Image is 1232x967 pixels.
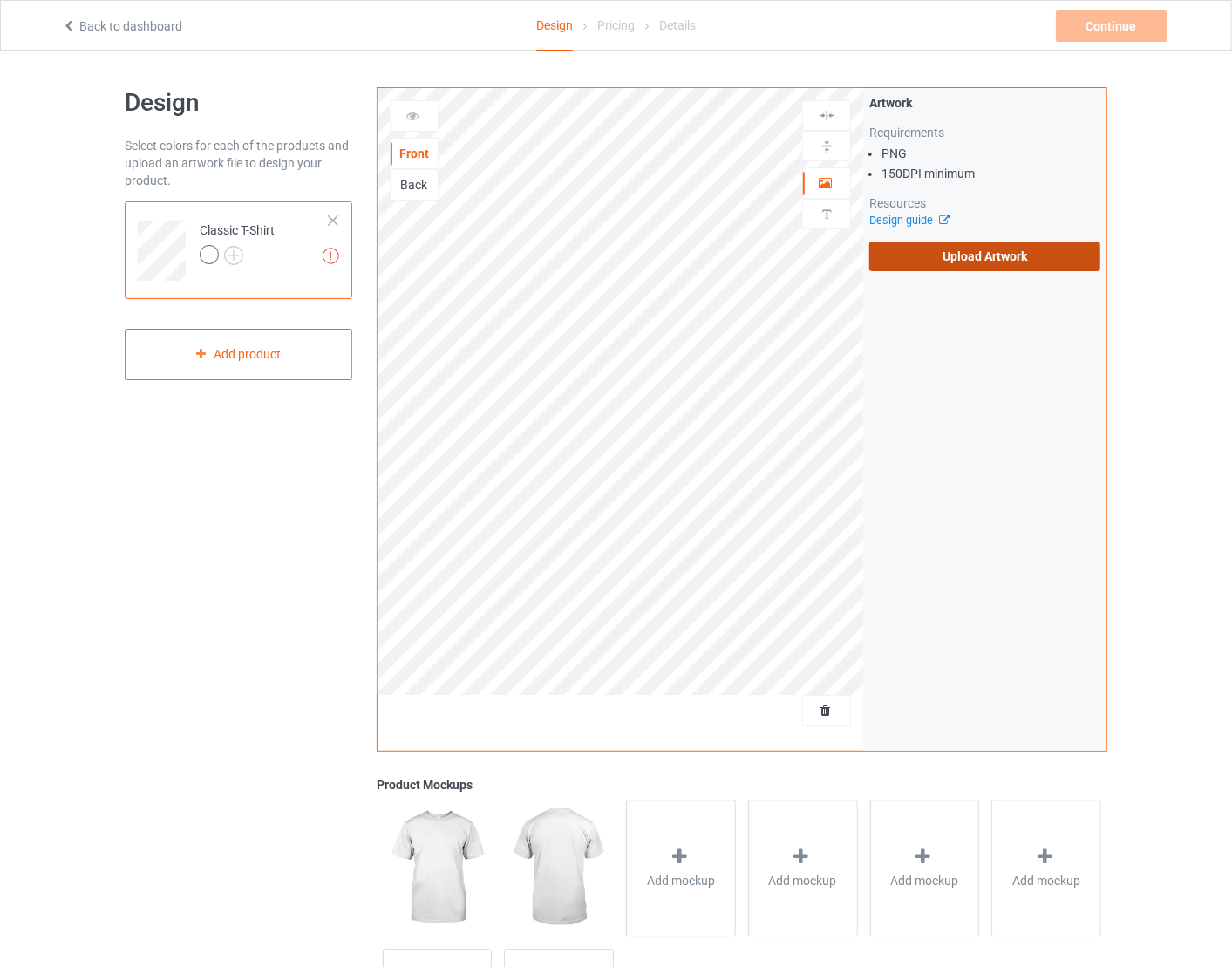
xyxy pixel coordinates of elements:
[504,800,613,936] img: regular.jpg
[391,176,438,194] div: Back
[125,137,352,189] div: Select colors for each of the products and upload an artwork file to design your product.
[1012,872,1080,889] span: Add mockup
[869,194,1100,212] div: Resources
[200,221,275,263] div: Classic T-Shirt
[659,1,696,50] div: Details
[869,214,949,227] a: Design guide
[377,776,1107,793] div: Product Mockups
[536,1,573,51] div: Design
[224,246,243,265] img: svg+xml;base64,PD94bWwgdmVyc2lvbj0iMS4wIiBlbmNvZGluZz0iVVRGLTgiPz4KPHN2ZyB3aWR0aD0iMjJweCIgaGVpZ2...
[991,800,1101,936] div: Add mockup
[125,329,352,380] div: Add product
[870,800,980,936] div: Add mockup
[881,165,1100,182] li: 150 DPI minimum
[125,201,352,299] div: Classic T-Shirt
[748,800,858,936] div: Add mockup
[62,19,182,33] a: Back to dashboard
[869,124,1100,141] div: Requirements
[383,800,492,936] img: regular.jpg
[890,872,958,889] span: Add mockup
[819,107,835,124] img: svg%3E%0A
[647,872,715,889] span: Add mockup
[819,206,835,222] img: svg%3E%0A
[881,145,1100,162] li: PNG
[597,1,635,50] div: Pricing
[125,87,352,119] h1: Design
[323,248,339,264] img: exclamation icon
[626,800,736,936] div: Add mockup
[769,872,837,889] span: Add mockup
[869,242,1100,271] label: Upload Artwork
[391,145,438,162] div: Front
[869,94,1100,112] div: Artwork
[819,138,835,154] img: svg%3E%0A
